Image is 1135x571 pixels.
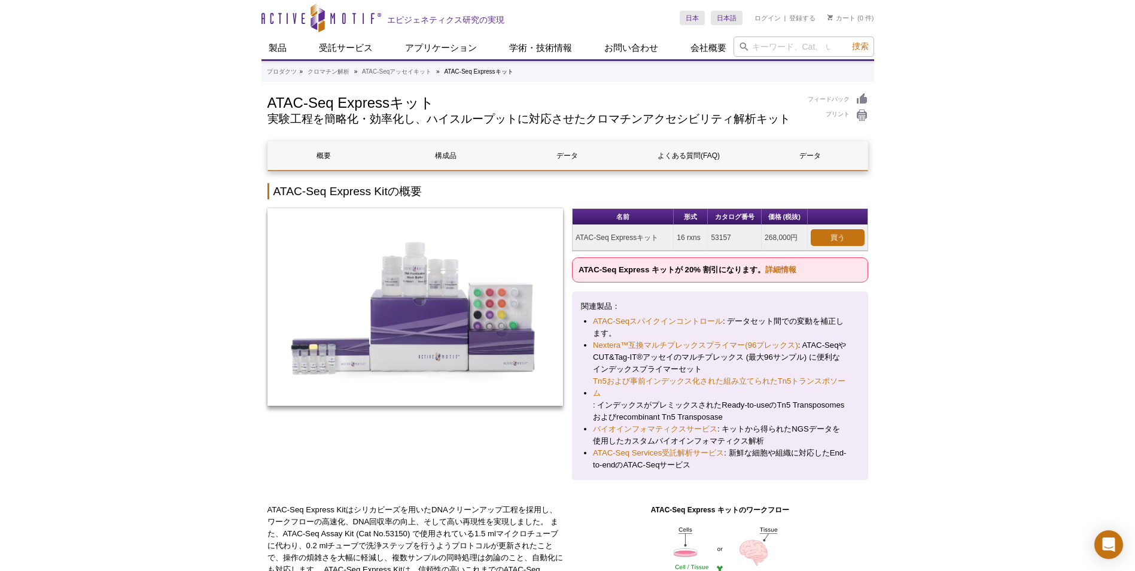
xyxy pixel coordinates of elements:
a: データ [511,141,623,170]
td: 16 rxns [674,225,708,251]
li: » [436,68,440,75]
a: Tn5および事前インデックス化された組み立てられたTn5トランスポソーム [593,375,847,399]
strong: ATAC-Seq Express キットのワークフロー [651,506,789,514]
td: ATAC-Seq Expressキット [573,225,674,251]
a: カート [827,14,856,22]
a: プロダクツ [267,66,297,77]
th: 名前 [573,209,674,225]
a: アプリケーション [398,37,484,59]
a: 学術・技術情報 [502,37,579,59]
a: フィードバック [808,93,868,106]
a: ATAC-Seq Services受託解析サービス [593,447,724,459]
a: 会社概要 [683,37,734,59]
span: 捜索 [852,41,869,51]
font: : インデックスがプレミックスされたReady-to-useのTn5 Transposomesおよびrecombinant Tn5 Transposase [593,400,844,421]
a: プリント [808,109,868,122]
font: : ATAC-SeqやCUT&Tag-IT®アッセイのマルチプレックス (最大96サンプル) に便利なインデックスプライマーセット [593,341,847,373]
a: 登録する [789,14,816,22]
div: インターコムメッセンジャーを開く [1094,530,1123,559]
li: » [300,68,303,75]
li: » [354,68,358,75]
td: 53157 [708,225,762,251]
a: ATAC-Seqアッセイキット [362,66,431,77]
font: フィードバック [808,94,850,105]
a: バイオインフォマティクスサービス [593,423,717,435]
a: クロマチン解析 [308,66,349,77]
li: ATAC-Seq Expressキット [444,68,513,75]
img: カート [827,14,833,20]
a: 構成品 [390,141,502,170]
img: ATAC-Seq Expressキット [267,208,564,406]
strong: ATAC-Seq Express キットが 20% 割引になります。 [579,265,796,274]
a: 買う [811,229,865,246]
a: 製品 [261,37,294,59]
input: キーワード、Cat。 いいえ。 [734,37,874,57]
a: Nextera™互換マルチプレックスプライマー(96プレックス) [593,339,798,351]
font: (0 件) [857,14,874,22]
a: お問い合わせ [597,37,665,59]
a: 詳細情報 [765,265,796,274]
a: 受託サービス [312,37,380,59]
a: 日本語 [711,11,743,25]
th: 価格 (税抜) [762,209,807,225]
a: ATAC-Seqスパイクインコントロール [593,315,723,327]
th: カタログ番号 [708,209,762,225]
a: 日本 [680,11,705,25]
h1: ATAC-Seq Expressキット [267,93,796,111]
font: カート [836,14,856,22]
a: データ [754,141,866,170]
p: 関連製品： [581,300,859,312]
button: 捜索 [848,41,872,53]
a: 概要 [268,141,381,170]
h2: エピジェネティクス研究の実現 [387,14,504,25]
h2: 実験工程を簡略化・効率化し、ハイスループットに対応させたクロマチンアクセシビリティ解析キット [267,114,796,124]
th: 形式 [674,209,708,225]
h2: ATAC-Seq Express Kitの概要 [267,183,868,199]
td: 268,000円 [762,225,807,251]
a: ログイン [754,14,781,22]
a: よくある質問(FAQ) [632,141,745,170]
li: | [784,11,786,25]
